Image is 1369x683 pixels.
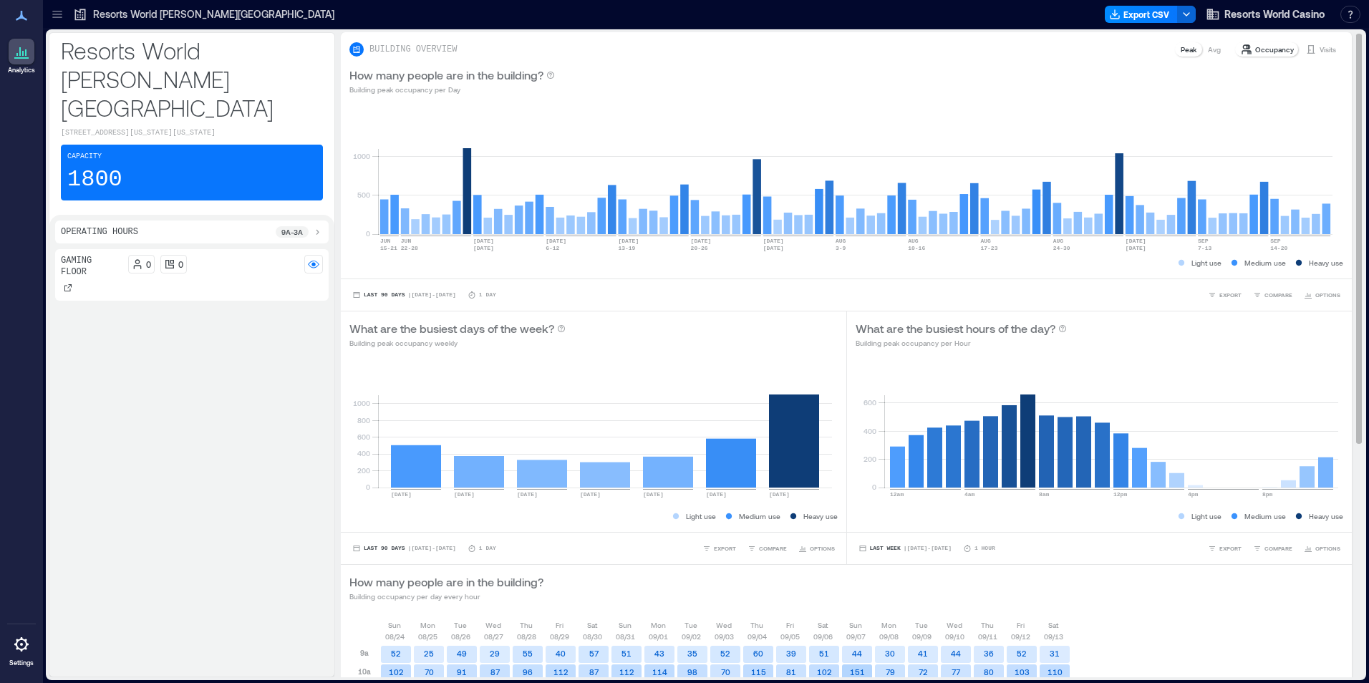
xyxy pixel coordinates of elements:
text: 36 [984,649,994,658]
p: 10a [358,666,371,677]
p: Building peak occupancy per Hour [856,337,1067,349]
p: Light use [1191,510,1222,522]
text: 8am [1039,491,1050,498]
text: [DATE] [618,238,639,244]
text: 39 [786,649,796,658]
p: 1 Day [479,544,496,553]
text: 22-28 [401,245,418,251]
text: [DATE] [580,491,601,498]
button: OPTIONS [1301,288,1343,302]
text: 79 [886,667,895,677]
p: Wed [947,619,962,631]
span: EXPORT [1219,291,1242,299]
button: EXPORT [1205,288,1244,302]
tspan: 400 [863,427,876,435]
p: Heavy use [1309,510,1343,522]
p: 08/26 [451,631,470,642]
p: 1 Hour [974,544,995,553]
p: 08/31 [616,631,635,642]
text: 4am [964,491,975,498]
text: 151 [850,667,865,677]
p: 09/12 [1011,631,1030,642]
span: Resorts World Casino [1224,7,1325,21]
span: OPTIONS [1315,291,1340,299]
text: 52 [720,649,730,658]
text: 70 [425,667,434,677]
text: [DATE] [1126,238,1146,244]
p: Fri [1017,619,1025,631]
text: 20-26 [691,245,708,251]
p: How many people are in the building? [349,67,543,84]
p: Sun [849,619,862,631]
span: OPTIONS [1315,544,1340,553]
text: AUG [980,238,991,244]
p: 09/03 [715,631,734,642]
text: 29 [490,649,500,658]
tspan: 800 [357,416,370,425]
text: [DATE] [706,491,727,498]
text: 40 [556,649,566,658]
p: Resorts World [PERSON_NAME][GEOGRAPHIC_DATA] [93,7,334,21]
text: 52 [391,649,401,658]
text: [DATE] [546,238,566,244]
span: COMPARE [1264,544,1292,553]
text: 6-12 [546,245,559,251]
p: 09/09 [912,631,932,642]
p: Building occupancy per day every hour [349,591,543,602]
text: 103 [1015,667,1030,677]
button: COMPARE [745,541,790,556]
tspan: 0 [366,229,370,238]
tspan: 200 [357,466,370,475]
span: EXPORT [714,544,736,553]
p: Medium use [739,510,780,522]
p: Mon [651,619,666,631]
p: Sun [388,619,401,631]
p: Capacity [67,151,102,163]
p: 09/06 [813,631,833,642]
p: Building peak occupancy per Day [349,84,555,95]
p: Avg [1208,44,1221,55]
p: Light use [686,510,716,522]
text: 4pm [1188,491,1199,498]
text: 96 [523,667,533,677]
p: 08/25 [418,631,437,642]
text: 44 [852,649,862,658]
tspan: 1000 [353,152,370,160]
text: 12pm [1113,491,1127,498]
p: What are the busiest days of the week? [349,320,554,337]
text: AUG [836,238,846,244]
p: Heavy use [1309,257,1343,268]
text: 102 [389,667,404,677]
text: 13-19 [618,245,635,251]
p: Tue [454,619,467,631]
p: How many people are in the building? [349,573,543,591]
text: [DATE] [473,245,494,251]
text: 7-13 [1198,245,1211,251]
p: Tue [684,619,697,631]
p: Analytics [8,66,35,74]
p: 1 Day [479,291,496,299]
text: 60 [753,649,763,658]
p: 0 [178,258,183,270]
text: AUG [908,238,919,244]
p: Visits [1320,44,1336,55]
text: 98 [687,667,697,677]
text: 25 [424,649,434,658]
p: 1800 [67,165,122,194]
text: AUG [1053,238,1064,244]
span: EXPORT [1219,544,1242,553]
text: 3-9 [836,245,846,251]
text: [DATE] [691,238,712,244]
p: 9a - 3a [281,226,303,238]
p: Settings [9,659,34,667]
p: Wed [716,619,732,631]
p: 08/29 [550,631,569,642]
text: 44 [951,649,961,658]
p: Mon [420,619,435,631]
button: COMPARE [1250,541,1295,556]
button: EXPORT [1205,541,1244,556]
text: 70 [721,667,730,677]
p: Fri [786,619,794,631]
text: 49 [457,649,467,658]
text: [DATE] [1126,245,1146,251]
